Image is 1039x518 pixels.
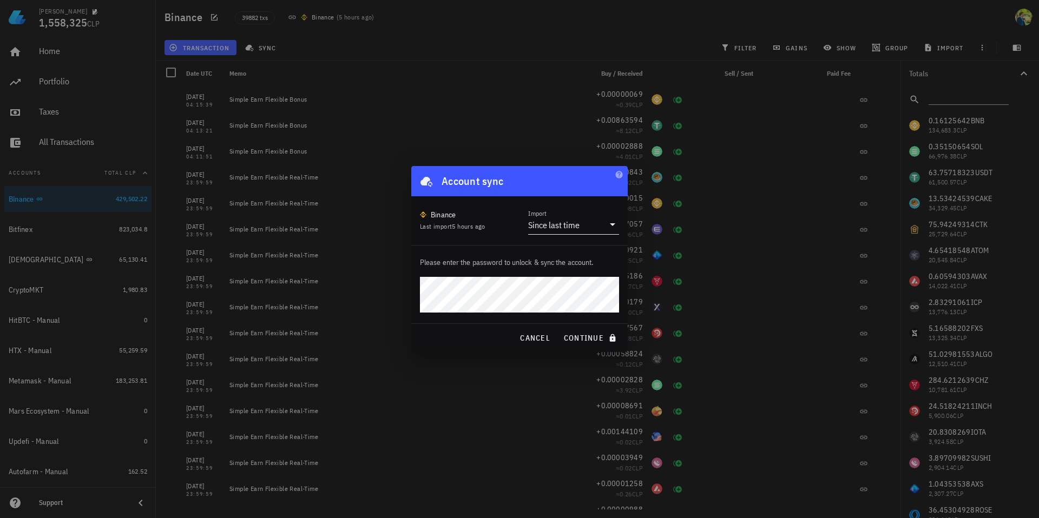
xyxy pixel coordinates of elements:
[519,333,550,343] span: cancel
[528,209,547,217] label: Import
[442,172,503,190] div: Account sync
[420,222,485,230] span: Last import
[452,222,485,230] span: 5 hours ago
[420,211,426,218] img: 270.png
[563,333,619,343] span: continue
[420,256,619,268] p: Please enter the password to unlock & sync the account.
[528,216,619,234] div: ImportSince last time
[559,328,623,348] button: continue
[515,328,555,348] button: cancel
[431,209,456,220] div: Binance
[528,220,580,230] div: Since last time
